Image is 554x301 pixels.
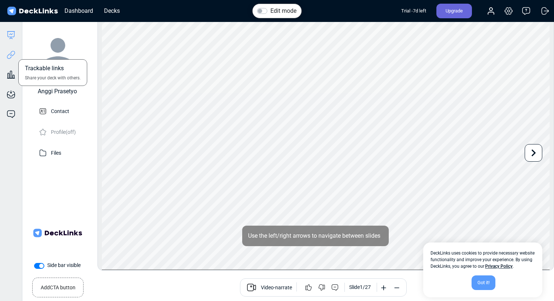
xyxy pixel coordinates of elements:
p: Contact [51,106,69,115]
div: Upgrade [436,4,472,18]
span: Share your deck with others. [25,75,81,81]
p: Profile (off) [51,127,76,136]
div: Anggi Prasetyo [38,87,77,96]
div: Trial - 7 d left [401,4,426,18]
label: Edit mode [270,7,296,15]
span: Video-narrate [261,284,292,293]
img: DeckLinks [6,6,59,16]
label: Side bar visible [47,262,81,269]
div: Use the left/right arrows to navigate between slides [242,226,389,246]
p: Files [51,148,61,157]
span: DeckLinks uses cookies to provide necessary website functionality and improve your experience. By... [431,250,535,270]
div: Slide 1 / 27 [349,283,371,291]
div: Dashboard [61,6,97,15]
img: Company Banner [32,207,83,259]
span: Trackable links [25,64,64,75]
div: Got it! [472,275,495,290]
div: Decks [100,6,123,15]
small: Add CTA button [41,281,75,291]
a: Privacy Policy [485,264,513,269]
